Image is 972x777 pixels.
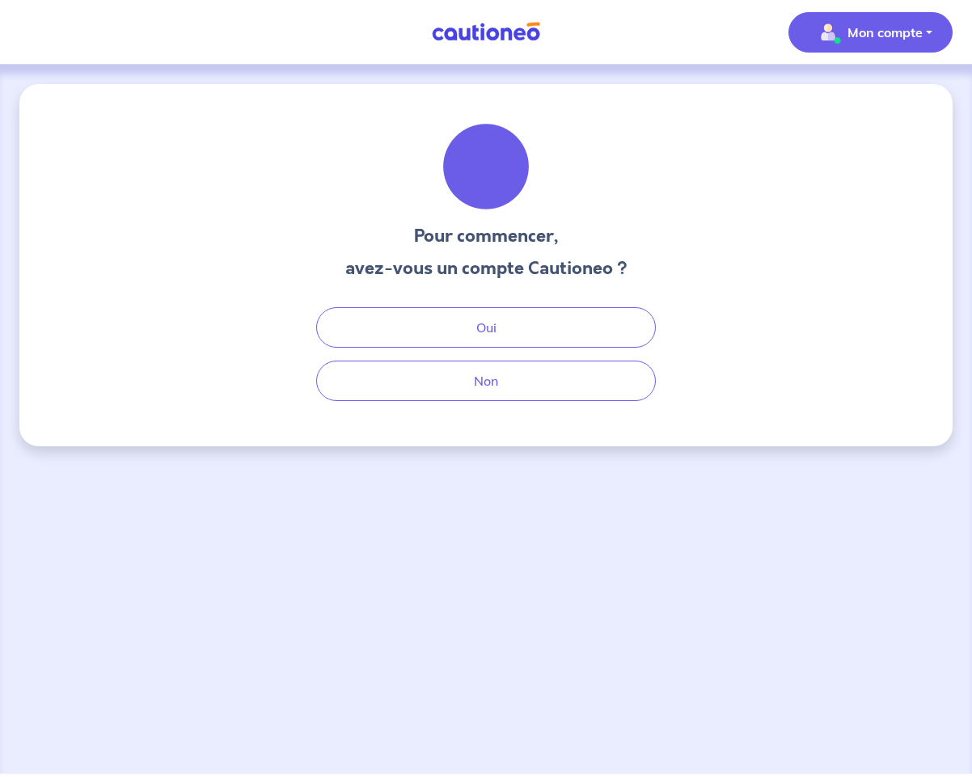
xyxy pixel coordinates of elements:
img: illu_welcome.svg [442,123,530,210]
button: illu_account_valid_menu.svgMon compte [788,12,953,53]
button: Oui [316,307,656,348]
h3: avez-vous un compte Cautioneo ? [345,255,628,281]
img: Cautioneo [425,22,547,42]
p: Mon compte [847,23,923,42]
h3: Pour commencer, [345,223,628,249]
img: illu_account_valid_menu.svg [815,19,841,45]
button: Non [316,361,656,401]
